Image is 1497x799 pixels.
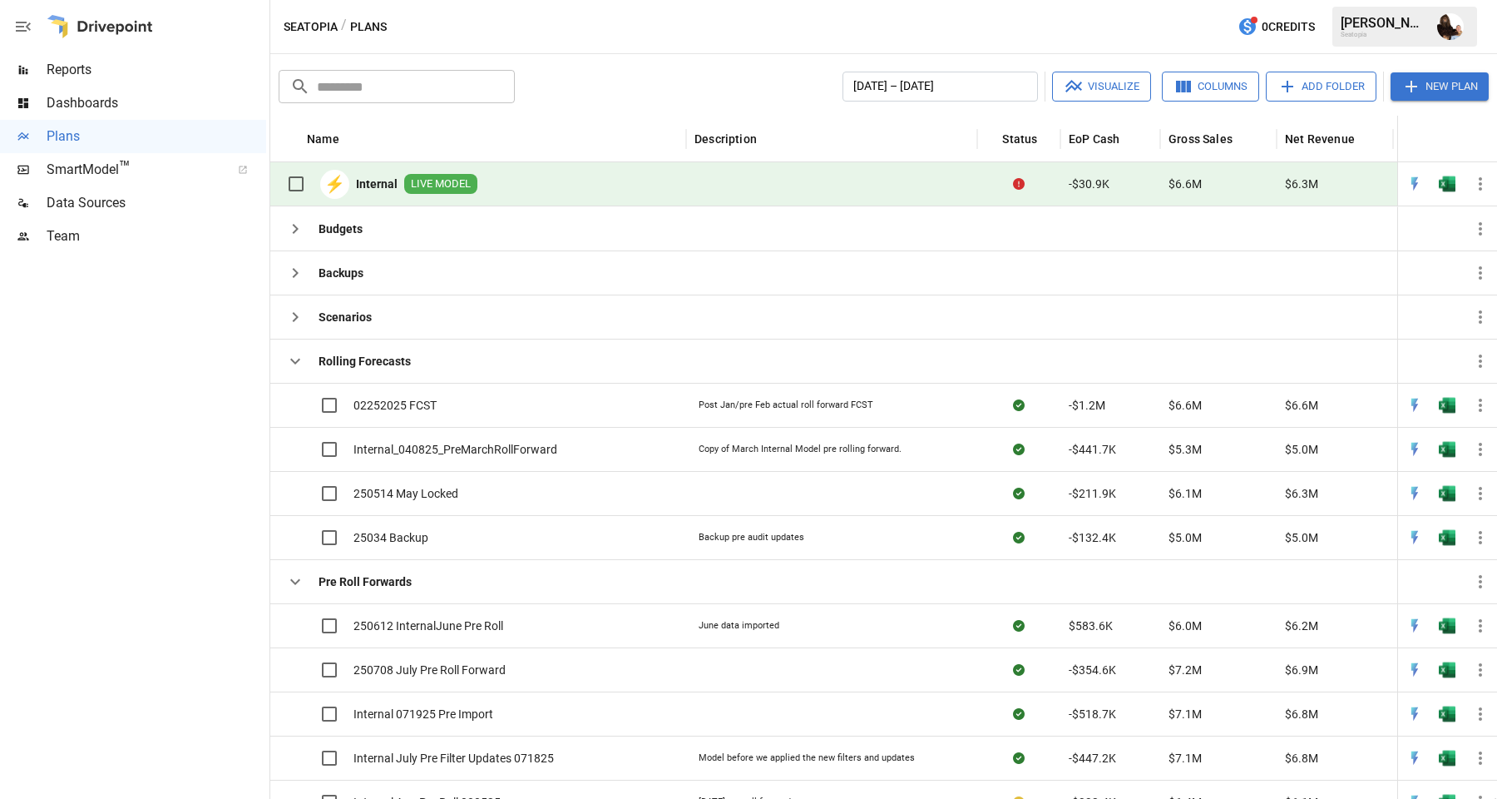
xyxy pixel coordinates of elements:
[47,193,266,213] span: Data Sources
[699,443,902,456] div: Copy of March Internal Model pre rolling forward.
[1168,485,1202,502] span: $6.1M
[1069,397,1105,414] span: -$1.2M
[1013,662,1025,678] div: Sync complete
[1406,397,1423,414] div: Open in Quick Edit
[353,706,493,722] span: Internal 071925 Pre Import
[353,397,437,414] span: 02252025 FCST
[1406,485,1423,502] div: Open in Quick Edit
[1052,72,1151,102] button: Visualize
[1439,750,1455,767] img: g5qfjXmAAAAABJRU5ErkJggg==
[353,485,458,502] span: 250514 May Locked
[1285,529,1318,546] span: $5.0M
[1013,485,1025,502] div: Sync complete
[699,619,779,633] div: June data imported
[1285,485,1318,502] span: $6.3M
[47,60,266,80] span: Reports
[1013,176,1025,192] div: Error during sync.
[1069,750,1116,767] span: -$447.2K
[1069,132,1119,146] div: EoP Cash
[1406,750,1423,767] img: quick-edit-flash.b8aec18c.svg
[1406,750,1423,767] div: Open in Quick Edit
[1013,397,1025,414] div: Sync complete
[1168,750,1202,767] span: $7.1M
[1406,485,1423,502] img: quick-edit-flash.b8aec18c.svg
[319,573,412,590] b: Pre Roll Forwards
[1168,441,1202,458] span: $5.3M
[1406,529,1423,546] img: quick-edit-flash.b8aec18c.svg
[1341,15,1427,31] div: [PERSON_NAME]
[319,353,411,370] b: Rolling Forecasts
[1406,397,1423,414] img: quick-edit-flash.b8aec18c.svg
[1406,529,1423,546] div: Open in Quick Edit
[353,662,506,678] span: 250708 July Pre Roll Forward
[1406,441,1423,458] img: quick-edit-flash.b8aec18c.svg
[1285,706,1318,722] span: $6.8M
[353,750,554,767] span: Internal July Pre Filter Updates 071825
[1439,662,1455,678] img: g5qfjXmAAAAABJRU5ErkJggg==
[1406,618,1423,634] div: Open in Quick Edit
[356,176,398,192] b: Internal
[341,17,347,37] div: /
[319,265,363,281] b: Backups
[47,127,266,146] span: Plans
[1391,72,1489,101] button: New Plan
[1168,176,1202,192] span: $6.6M
[842,72,1038,102] button: [DATE] – [DATE]
[404,176,477,192] span: LIVE MODEL
[1069,441,1116,458] span: -$441.7K
[119,157,131,178] span: ™
[1069,706,1116,722] span: -$518.7K
[1406,662,1423,678] img: quick-edit-flash.b8aec18c.svg
[1439,662,1455,678] div: Open in Excel
[1069,529,1116,546] span: -$132.4K
[1069,485,1116,502] span: -$211.9K
[47,160,220,180] span: SmartModel
[353,441,557,458] span: Internal_040825_PreMarchRollForward
[1439,529,1455,546] img: g5qfjXmAAAAABJRU5ErkJggg==
[320,170,349,199] div: ⚡
[1439,397,1455,414] img: g5qfjXmAAAAABJRU5ErkJggg==
[1285,750,1318,767] span: $6.8M
[1013,618,1025,634] div: Sync complete
[1266,72,1376,102] button: Add Folder
[1285,662,1318,678] span: $6.9M
[1069,176,1109,192] span: -$30.9K
[1406,706,1423,722] div: Open in Quick Edit
[319,309,372,325] b: Scenarios
[1427,3,1474,50] button: Ryan Dranginis
[699,752,915,765] div: Model before we applied the new filters and updates
[47,226,266,246] span: Team
[1168,662,1202,678] span: $7.2M
[1002,132,1037,146] div: Status
[1168,706,1202,722] span: $7.1M
[1013,441,1025,458] div: Sync complete
[1439,397,1455,414] div: Open in Excel
[1439,485,1455,502] div: Open in Excel
[1439,441,1455,458] div: Open in Excel
[1439,706,1455,722] div: Open in Excel
[1069,662,1116,678] span: -$354.6K
[353,529,428,546] span: 25034 Backup
[353,618,503,634] span: 250612 InternalJune Pre Roll
[1013,706,1025,722] div: Sync complete
[1439,706,1455,722] img: g5qfjXmAAAAABJRU5ErkJggg==
[307,132,339,146] div: Name
[1285,397,1318,414] span: $6.6M
[284,17,338,37] button: Seatopia
[319,221,363,237] b: Budgets
[1341,31,1427,38] div: Seatopia
[694,132,757,146] div: Description
[1439,441,1455,458] img: g5qfjXmAAAAABJRU5ErkJggg==
[1168,618,1202,634] span: $6.0M
[1406,176,1423,192] div: Open in Quick Edit
[1162,72,1259,102] button: Columns
[1406,662,1423,678] div: Open in Quick Edit
[1013,750,1025,767] div: Sync complete
[1406,618,1423,634] img: quick-edit-flash.b8aec18c.svg
[1437,13,1464,40] img: Ryan Dranginis
[1439,485,1455,502] img: g5qfjXmAAAAABJRU5ErkJggg==
[1439,529,1455,546] div: Open in Excel
[1439,176,1455,192] img: g5qfjXmAAAAABJRU5ErkJggg==
[1406,176,1423,192] img: quick-edit-flash.b8aec18c.svg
